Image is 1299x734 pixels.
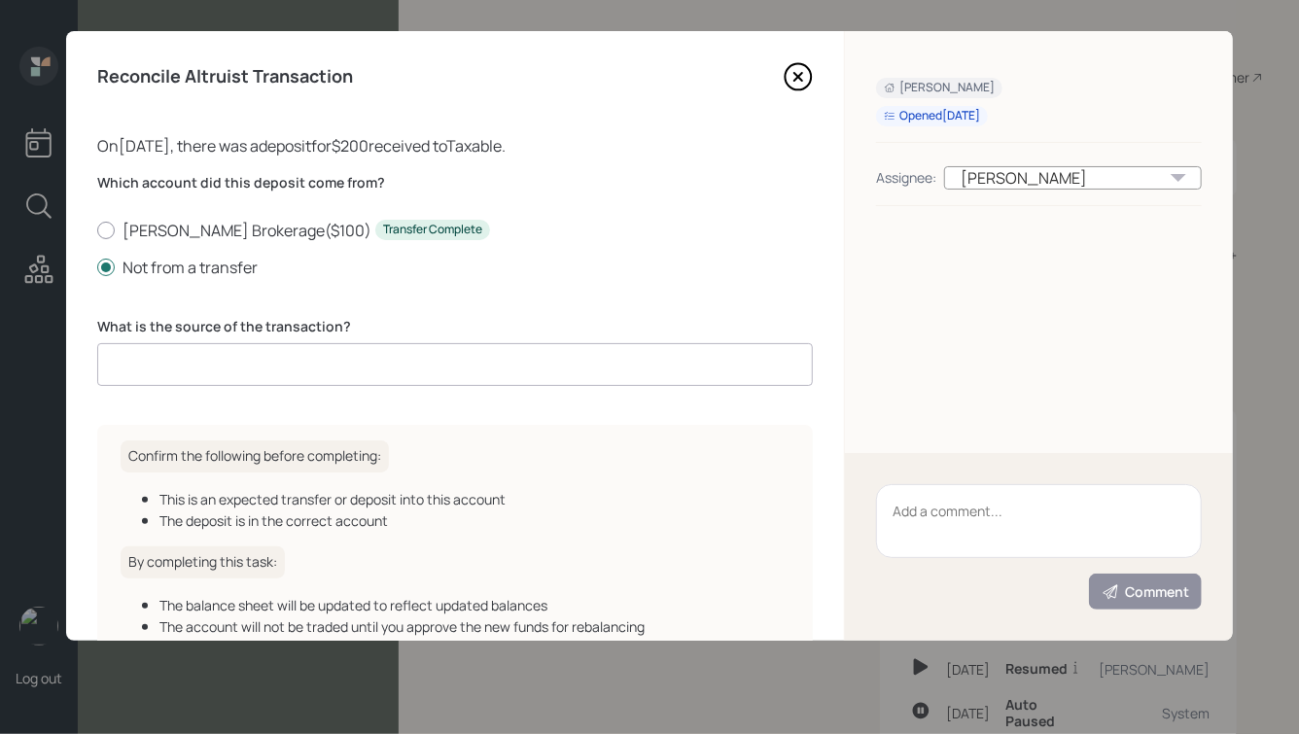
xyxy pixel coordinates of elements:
[97,220,813,241] label: [PERSON_NAME] Brokerage ( $100 )
[97,257,813,278] label: Not from a transfer
[121,440,389,472] h6: Confirm the following before completing:
[884,108,980,124] div: Opened [DATE]
[159,595,790,615] div: The balance sheet will be updated to reflect updated balances
[159,489,790,509] div: This is an expected transfer or deposit into this account
[97,134,813,157] div: On [DATE] , there was a deposit for $200 received to Taxable .
[944,166,1202,190] div: [PERSON_NAME]
[884,80,995,96] div: [PERSON_NAME]
[876,167,936,188] div: Assignee:
[97,66,353,87] h4: Reconcile Altruist Transaction
[97,173,813,192] label: Which account did this deposit come from?
[1102,582,1189,602] div: Comment
[383,222,482,238] div: Transfer Complete
[159,510,790,531] div: The deposit is in the correct account
[97,317,813,336] label: What is the source of the transaction?
[159,616,790,637] div: The account will not be traded until you approve the new funds for rebalancing
[121,546,285,578] h6: By completing this task:
[1089,574,1202,610] button: Comment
